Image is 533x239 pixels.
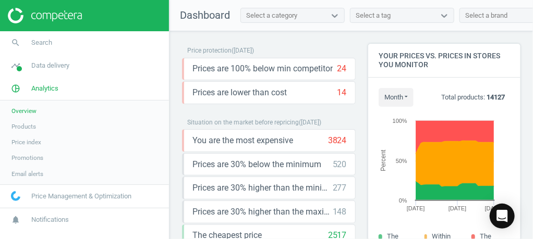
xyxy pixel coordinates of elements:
span: Email alerts [11,170,43,178]
button: month [379,88,414,107]
i: search [6,33,26,53]
div: Open Intercom Messenger [490,204,515,229]
span: Price Management & Optimization [31,192,131,201]
span: You are the most expensive [192,135,293,146]
span: Situation on the market before repricing [187,119,299,126]
div: 520 [333,159,347,170]
div: 3824 [328,135,347,146]
div: 14 [337,87,347,98]
text: 0% [399,197,407,204]
span: Data delivery [31,61,69,70]
span: Price protection [187,47,232,54]
span: Prices are 30% higher than the minimum [192,182,333,194]
span: Prices are 30% higher than the maximal [192,206,333,218]
div: Select a brand [465,11,507,20]
span: Prices are 100% below min competitor [192,63,333,74]
tspan: [DATE] [407,205,425,211]
span: Promotions [11,154,43,162]
span: Notifications [31,215,69,224]
span: Products [11,122,36,131]
text: 100% [393,118,407,124]
span: Dashboard [180,9,230,21]
span: Search [31,38,52,47]
div: 277 [333,182,347,194]
span: Price index [11,138,41,146]
img: ajHJNr6hYgQAAAAASUVORK5CYII= [8,8,82,23]
i: notifications [6,210,26,230]
text: 50% [396,158,407,164]
div: 24 [337,63,347,74]
i: timeline [6,56,26,76]
p: Total products: [441,93,505,102]
span: Prices are lower than cost [192,87,287,98]
tspan: Percent [380,149,387,171]
span: Prices are 30% below the minimum [192,159,321,170]
h4: Your prices vs. prices in stores you monitor [368,44,520,77]
div: Select a tag [356,11,391,20]
img: wGWNvw8QSZomAAAAABJRU5ErkJggg== [11,191,20,201]
tspan: [DATE] [449,205,467,211]
b: 14127 [487,93,505,101]
tspan: [DATE] [485,205,503,211]
span: Analytics [31,84,58,93]
div: Select a category [246,11,297,20]
span: ( [DATE] ) [299,119,321,126]
div: 148 [333,206,347,218]
i: pie_chart_outlined [6,79,26,98]
span: Overview [11,107,37,115]
span: ( [DATE] ) [232,47,254,54]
